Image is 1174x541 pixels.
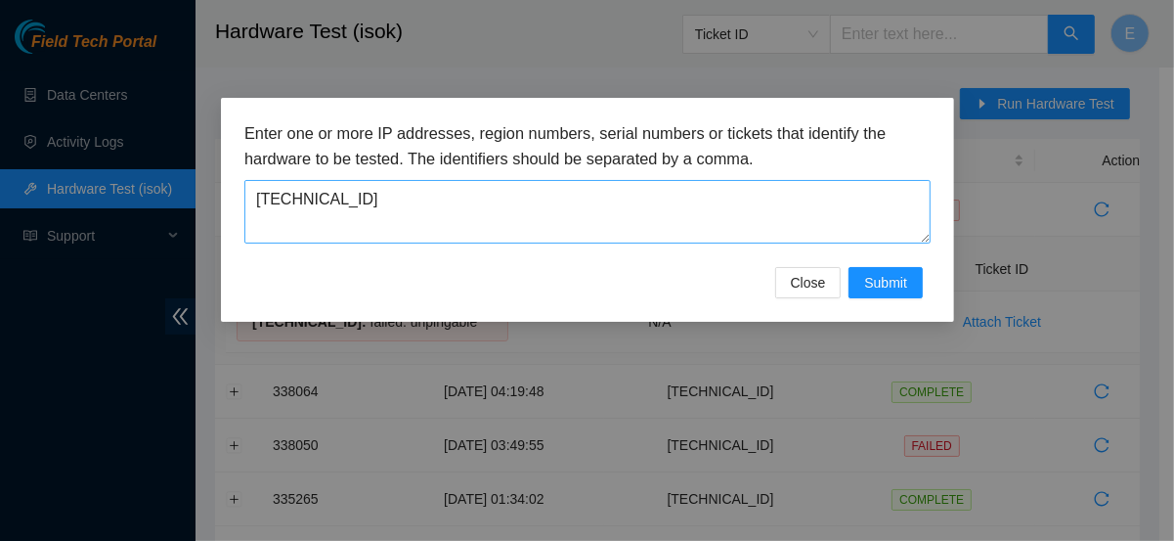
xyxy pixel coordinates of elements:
button: Submit [848,267,923,298]
span: Submit [864,272,907,293]
textarea: [TECHNICAL_ID] [244,180,931,244]
button: Close [774,267,841,298]
span: Close [790,272,825,293]
h3: Enter one or more IP addresses, region numbers, serial numbers or tickets that identify the hardw... [244,121,931,171]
